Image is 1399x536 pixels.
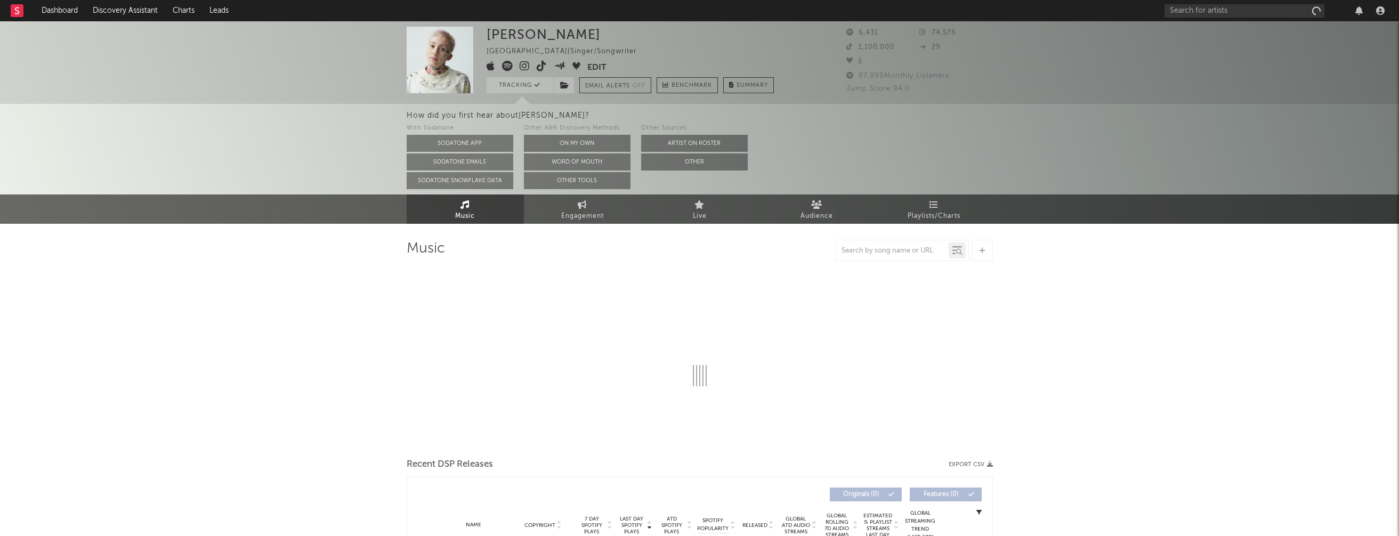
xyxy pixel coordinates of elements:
[846,44,894,51] span: 1,100,000
[800,210,833,223] span: Audience
[846,29,878,36] span: 6,431
[949,461,993,468] button: Export CSV
[830,488,902,501] button: Originals(0)
[672,79,712,92] span: Benchmark
[697,517,729,533] span: Spotify Popularity
[742,522,767,529] span: Released
[1165,4,1324,18] input: Search for artists
[524,194,641,224] a: Engagement
[524,122,630,135] div: Other A&R Discovery Methods
[487,77,553,93] button: Tracking
[587,61,606,74] button: Edit
[407,135,513,152] button: Sodatone App
[693,210,707,223] span: Live
[407,194,524,224] a: Music
[846,58,862,65] span: 5
[836,247,949,255] input: Search by song name or URL
[919,29,956,36] span: 74,575
[910,488,982,501] button: Features(0)
[524,153,630,170] button: Word Of Mouth
[455,210,475,223] span: Music
[524,522,555,529] span: Copyright
[578,516,606,535] span: 7 Day Spotify Plays
[737,83,768,88] span: Summary
[618,516,646,535] span: Last Day Spotify Plays
[524,172,630,189] button: Other Tools
[917,491,966,498] span: Features ( 0 )
[641,135,748,152] button: Artist on Roster
[846,72,949,79] span: 87,999 Monthly Listeners
[633,83,645,89] em: Off
[524,135,630,152] button: On My Own
[919,44,941,51] span: 29
[758,194,876,224] a: Audience
[876,194,993,224] a: Playlists/Charts
[439,521,509,529] div: Name
[846,85,910,92] span: Jump Score: 94.0
[837,491,886,498] span: Originals ( 0 )
[407,153,513,170] button: Sodatone Emails
[487,45,649,58] div: [GEOGRAPHIC_DATA] | Singer/Songwriter
[657,77,718,93] a: Benchmark
[641,194,758,224] a: Live
[641,122,748,135] div: Other Sources
[658,516,686,535] span: ATD Spotify Plays
[561,210,604,223] span: Engagement
[407,172,513,189] button: Sodatone Snowflake Data
[407,122,513,135] div: With Sodatone
[908,210,960,223] span: Playlists/Charts
[579,77,651,93] button: Email AlertsOff
[487,27,601,42] div: [PERSON_NAME]
[641,153,748,170] button: Other
[407,458,493,471] span: Recent DSP Releases
[723,77,774,93] button: Summary
[781,516,811,535] span: Global ATD Audio Streams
